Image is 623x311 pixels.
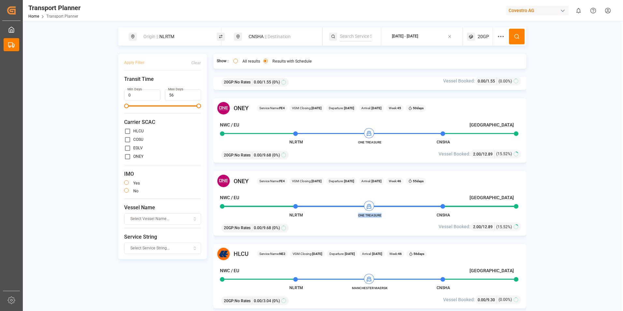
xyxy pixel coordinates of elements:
[443,296,475,303] span: Vessel Booked:
[220,194,239,201] h4: NWC / EU
[329,106,354,111] span: Departure:
[473,152,481,156] span: 2.00
[437,286,450,290] span: CNSHA
[124,104,129,108] span: Minimum
[506,4,571,17] button: Covestro AG
[397,106,401,110] b: 45
[130,216,169,222] span: Select Vessel Name...
[224,298,235,304] span: 20GP :
[389,179,401,184] span: Week:
[371,252,382,256] b: [DATE]
[254,79,271,85] span: 0.00 / 1.55
[487,298,495,302] span: 9.30
[443,78,475,84] span: Vessel Booked:
[329,179,354,184] span: Departure:
[28,3,80,13] div: Transport Planner
[397,179,401,183] b: 46
[217,58,228,64] span: Show :
[124,204,201,212] span: Vessel Name
[389,251,402,256] span: Week:
[478,79,485,83] span: 0.00
[478,296,497,303] div: /
[124,170,201,178] span: IMO
[224,152,235,158] span: 20GP :
[437,140,450,144] span: CNSHA
[483,225,493,229] span: 12.89
[242,59,260,63] label: All results
[259,251,285,256] span: Service Name:
[254,225,271,231] span: 0.00 / 9.68
[329,251,355,256] span: Departure:
[130,245,170,251] span: Select Service String...
[133,181,140,185] label: yes
[499,78,512,84] span: (0.00%)
[234,104,249,112] span: ONEY
[344,252,355,256] b: [DATE]
[279,179,285,183] b: FE4
[371,179,382,183] b: [DATE]
[293,251,322,256] span: VGM Closing:
[235,298,251,304] span: No Rates
[220,122,239,128] h4: NWC / EU
[483,152,493,156] span: 12.89
[385,30,459,43] button: [DATE] - [DATE]
[361,106,382,111] span: Arrival:
[478,298,485,302] span: 0.00
[352,286,388,290] span: MANCHESTER MAERSK
[311,106,322,110] b: [DATE]
[571,3,586,18] button: show 0 new notifications
[361,179,382,184] span: Arrival:
[220,267,239,274] h4: NWC / EU
[133,146,143,150] label: EGLV
[312,252,322,256] b: [DATE]
[289,286,303,290] span: NLRTM
[470,122,514,128] h4: [GEOGRAPHIC_DATA]
[234,249,249,258] span: HLCU
[217,174,230,188] img: Carrier
[439,223,471,230] span: Vessel Booked:
[478,78,497,84] div: /
[196,104,201,108] span: Maximum
[473,223,495,230] div: /
[478,33,489,40] span: 20GP
[362,251,382,256] span: Arrival:
[139,31,210,43] div: NLRTM
[470,194,514,201] h4: [GEOGRAPHIC_DATA]
[352,140,388,145] span: ONE TREASURE
[28,14,39,19] a: Home
[272,59,312,63] label: Results with Schedule
[413,179,424,183] b: 55 days
[124,233,201,241] span: Service String
[265,34,291,39] span: || Destination
[279,252,285,256] b: NE2
[352,213,388,218] span: ONE TREASURE
[254,298,271,304] span: 0.00 / 3.04
[292,106,322,111] span: VGM Closing:
[217,101,230,115] img: Carrier
[439,151,471,157] span: Vessel Booked:
[437,213,450,217] span: CNSHA
[127,87,142,92] label: Min Days
[234,177,249,185] span: ONEY
[470,267,514,274] h4: [GEOGRAPHIC_DATA]
[133,189,138,193] label: no
[217,247,230,261] img: Carrier
[343,106,354,110] b: [DATE]
[272,225,280,231] span: (0%)
[191,60,201,66] div: Clear
[289,213,303,217] span: NLRTM
[389,106,401,111] span: Week:
[259,106,285,111] span: Service Name:
[398,252,402,256] b: 46
[487,79,495,83] span: 1.55
[506,6,569,15] div: Covestro AG
[279,106,285,110] b: FE4
[343,179,354,183] b: [DATE]
[235,152,251,158] span: No Rates
[413,106,424,110] b: 50 days
[413,252,424,256] b: 56 days
[311,179,322,183] b: [DATE]
[224,225,235,231] span: 20GP :
[272,152,280,158] span: (0%)
[224,79,235,85] span: 20GP :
